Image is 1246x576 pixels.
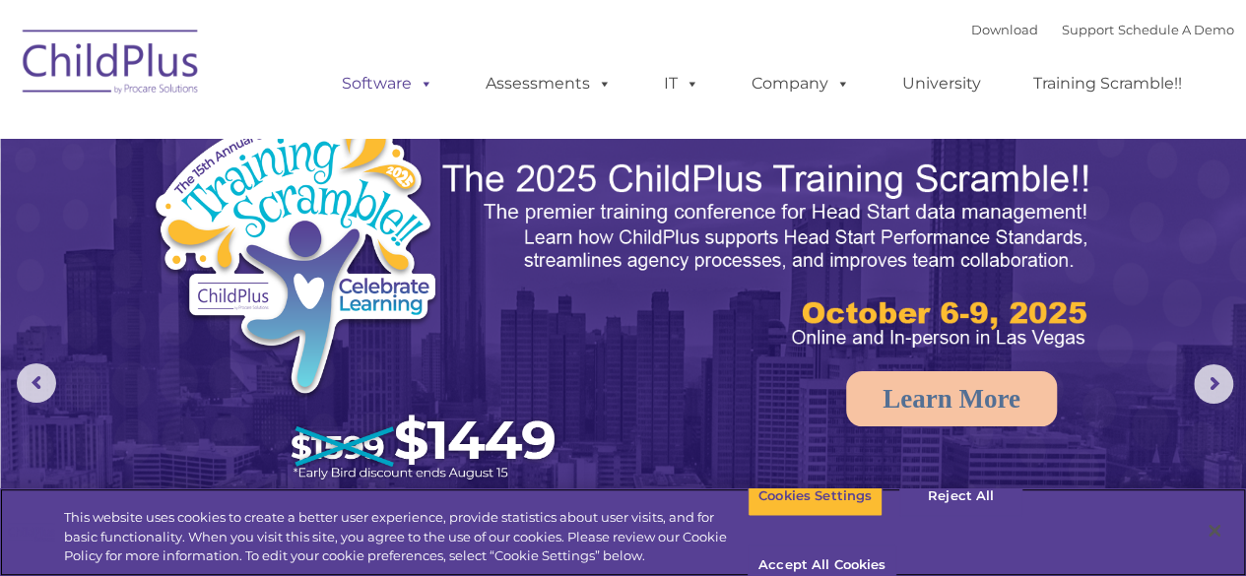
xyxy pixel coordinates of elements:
[971,22,1234,37] font: |
[1014,64,1202,103] a: Training Scramble!!
[64,508,748,566] div: This website uses cookies to create a better user experience, provide statistics about user visit...
[274,211,358,225] span: Phone number
[274,130,334,145] span: Last name
[899,476,1022,517] button: Reject All
[1062,22,1114,37] a: Support
[322,64,453,103] a: Software
[644,64,719,103] a: IT
[1118,22,1234,37] a: Schedule A Demo
[883,64,1001,103] a: University
[846,371,1057,426] a: Learn More
[971,22,1038,37] a: Download
[1193,509,1236,552] button: Close
[748,476,883,517] button: Cookies Settings
[466,64,631,103] a: Assessments
[732,64,870,103] a: Company
[13,16,210,114] img: ChildPlus by Procare Solutions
